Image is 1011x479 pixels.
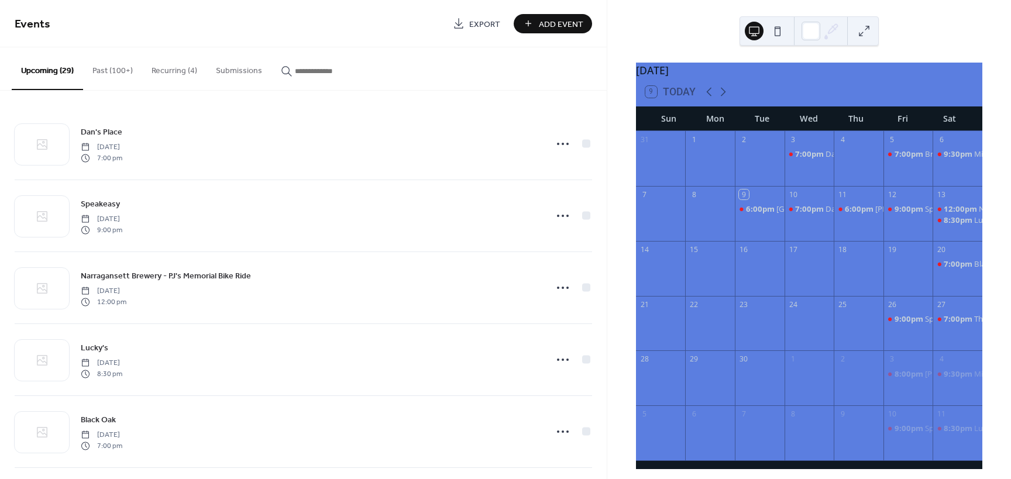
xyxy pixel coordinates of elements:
[746,204,776,214] span: 6:00pm
[838,409,848,419] div: 9
[689,354,699,364] div: 29
[944,215,974,225] span: 8:30pm
[689,299,699,309] div: 22
[788,299,798,309] div: 24
[692,106,739,130] div: Mon
[689,409,699,419] div: 6
[739,354,749,364] div: 30
[933,215,982,225] div: Lucky's
[845,204,875,214] span: 6:00pm
[689,189,699,199] div: 8
[514,14,592,33] button: Add Event
[788,244,798,254] div: 17
[838,135,848,144] div: 4
[937,244,947,254] div: 20
[826,149,865,159] div: Dan's Place
[887,409,897,419] div: 10
[937,299,947,309] div: 27
[925,423,962,433] div: Speakeasy
[81,142,122,153] span: [DATE]
[739,299,749,309] div: 23
[944,149,974,159] span: 9:30pm
[883,204,933,214] div: Speakeasy
[15,13,50,36] span: Events
[81,414,116,426] span: Black Oak
[933,259,982,269] div: Black Oak
[879,106,926,130] div: Fri
[974,215,1000,225] div: Lucky's
[639,135,649,144] div: 31
[895,368,925,379] span: 8:00pm
[838,244,848,254] div: 18
[887,244,897,254] div: 19
[895,423,925,433] span: 9:00pm
[895,313,925,324] span: 9:00pm
[81,341,108,354] a: Lucky's
[937,354,947,364] div: 4
[887,135,897,144] div: 5
[788,409,798,419] div: 8
[887,189,897,199] div: 12
[735,204,785,214] div: Flat River Tavern
[838,354,848,364] div: 2
[925,313,962,324] div: Speakeasy
[739,135,749,144] div: 2
[739,106,786,130] div: Tue
[81,198,120,211] span: Speakeasy
[81,197,120,211] a: Speakeasy
[81,269,251,282] a: Narragansett Brewery - PJ's Memorial Bike Ride
[795,149,826,159] span: 7:00pm
[81,125,122,139] a: Dan's Place
[639,299,649,309] div: 21
[81,297,126,307] span: 12:00 pm
[81,440,122,451] span: 7:00 pm
[833,106,879,130] div: Thu
[933,423,982,433] div: Lucky's
[883,368,933,379] div: Pancho O'Malley's
[875,204,954,214] div: [PERSON_NAME] Place
[895,149,925,159] span: 7:00pm
[788,354,798,364] div: 1
[142,47,207,89] button: Recurring (4)
[81,342,108,354] span: Lucky's
[81,430,122,440] span: [DATE]
[933,368,982,379] div: Midtown Oyster Bar-The Traveling Wanna B's
[974,423,1000,433] div: Lucky's
[933,313,982,324] div: The Woods Tavern--Traveling Wanna B Duo
[937,409,947,419] div: 11
[838,299,848,309] div: 25
[795,204,826,214] span: 7:00pm
[81,126,122,139] span: Dan's Place
[776,204,852,214] div: [GEOGRAPHIC_DATA]
[739,409,749,419] div: 7
[639,244,649,254] div: 14
[207,47,271,89] button: Submissions
[81,286,126,297] span: [DATE]
[887,299,897,309] div: 26
[887,354,897,364] div: 3
[739,244,749,254] div: 16
[944,259,974,269] span: 7:00pm
[81,270,251,282] span: Narragansett Brewery - PJ's Memorial Bike Ride
[81,153,122,163] span: 7:00 pm
[689,135,699,144] div: 1
[81,413,116,426] a: Black Oak
[81,225,122,235] span: 9:00 pm
[739,189,749,199] div: 9
[925,149,979,159] div: Breachway Grill
[944,313,974,324] span: 7:00pm
[944,368,974,379] span: 9:30pm
[444,14,509,33] a: Export
[12,47,83,90] button: Upcoming (29)
[689,244,699,254] div: 15
[883,423,933,433] div: Speakeasy
[639,409,649,419] div: 5
[883,313,933,324] div: Speakeasy
[834,204,883,214] div: Ryan's Place
[933,149,982,159] div: Midtown Oyster Bar-The Traveling Wanna B's
[925,368,984,379] div: [PERSON_NAME]
[826,204,865,214] div: Dan's Place
[974,259,1009,269] div: Black Oak
[539,18,583,30] span: Add Event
